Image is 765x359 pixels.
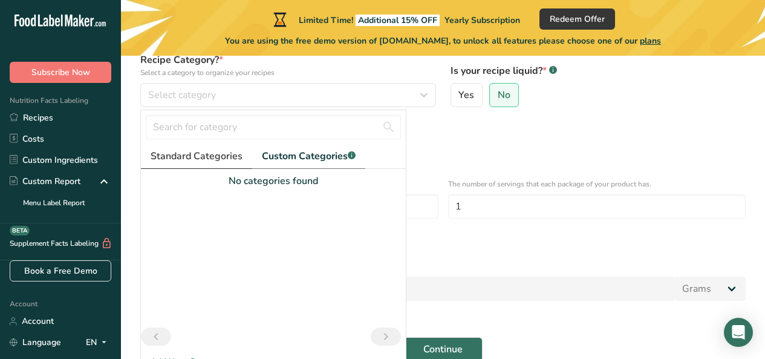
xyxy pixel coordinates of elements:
[10,62,111,83] button: Subscribe Now
[423,342,463,357] span: Continue
[371,328,401,346] a: Next page
[271,12,520,27] div: Limited Time!
[10,175,80,188] div: Custom Report
[10,332,61,353] a: Language
[141,174,406,188] div: No categories found
[640,35,661,47] span: plans
[140,83,436,107] button: Select category
[10,226,30,235] div: BETA
[225,35,661,47] span: You are using the free demo version of [DOMAIN_NAME], to unlock all features please choose one of...
[550,13,605,25] span: Redeem Offer
[86,335,111,350] div: EN
[140,129,746,143] div: Define serving size details
[148,88,216,102] span: Select category
[262,149,356,163] span: Custom Categories
[140,143,746,154] div: Specify the number of servings the recipe makes OR Fix a specific serving weight
[140,53,436,78] label: Recipe Category?
[539,8,615,30] button: Redeem Offer
[146,115,401,139] input: Search for category
[140,261,746,272] p: Add recipe serving size.
[140,67,436,78] p: Select a category to organize your recipes
[458,89,474,101] span: Yes
[451,64,746,78] label: Is your recipe liquid?
[140,277,675,301] input: Type your serving size here
[151,149,243,163] span: Standard Categories
[444,15,520,26] span: Yearly Subscription
[133,226,158,237] div: OR
[724,318,753,347] div: Open Intercom Messenger
[141,328,171,346] a: Previous page
[356,15,440,26] span: Additional 15% OFF
[10,260,111,282] a: Book a Free Demo
[498,89,510,101] span: No
[31,66,90,79] span: Subscribe Now
[448,179,746,189] p: The number of servings that each package of your product has.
